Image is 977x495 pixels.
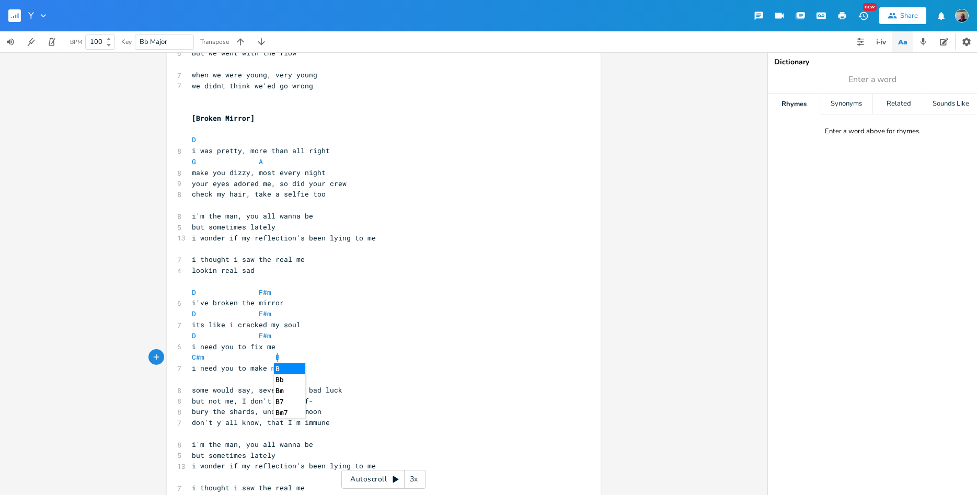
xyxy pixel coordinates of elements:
span: some would say, seven years bad luck [192,385,342,395]
button: Share [879,7,926,24]
li: Bm [274,385,305,396]
div: Transpose [200,39,229,45]
span: D [192,309,196,318]
li: Bb [274,374,305,385]
span: But we went with the flow [192,48,296,57]
div: Share [900,11,918,20]
span: D [192,287,196,297]
span: i was pretty, more than all right [192,146,330,155]
span: F#m [259,331,271,340]
span: Enter a word [848,74,896,86]
div: BPM [70,39,82,45]
span: F#m [259,309,271,318]
li: B [274,363,305,374]
span: check my hair, take a selfie too [192,189,326,199]
span: i'm the man, you all wanna be [192,211,313,221]
div: Related [873,94,925,114]
button: New [853,6,873,25]
span: its like i cracked my soul [192,320,301,329]
span: F#m [259,287,271,297]
div: Enter a word above for rhymes. [825,127,921,136]
img: Keith Dalton [955,9,969,22]
span: i need you to make me whole [192,363,305,373]
div: Synonyms [820,94,872,114]
div: Autoscroll [341,470,426,489]
span: lookin real sad [192,266,255,275]
span: C#m [192,352,204,362]
span: bury the shards, under the moon [192,407,321,416]
div: Dictionary [774,59,971,66]
span: A [259,157,263,166]
span: B [275,352,280,362]
span: i thought i saw the real me [192,255,305,264]
span: [Broken Mirror] [192,113,255,123]
span: i thought i saw the real me [192,483,305,492]
div: Key [121,39,132,45]
span: D [192,135,196,144]
li: Bm7 [274,407,305,418]
div: New [863,3,877,11]
span: make you dizzy, most every night [192,168,326,177]
span: i wonder if my reflection's been lying to me [192,461,376,470]
span: G [192,157,196,166]
span: i've broken the mirror [192,298,284,307]
span: but not me, I don't give a f- [192,396,313,406]
span: D [192,331,196,340]
span: Y [28,11,34,20]
span: i wonder if my reflection's been lying to me [192,233,376,243]
div: Rhymes [768,94,820,114]
div: Sounds Like [925,94,977,114]
span: when we were young, very young [192,70,317,79]
span: i need you to fix me [192,342,275,351]
span: Bb Major [140,37,167,47]
li: B7 [274,396,305,407]
span: we didnt think we'ed go wrong [192,81,313,90]
div: 3x [405,470,423,489]
span: don't y'all know, that I'm immune [192,418,330,427]
span: your eyes adored me, so did your crew [192,179,347,188]
span: but sometimes lately [192,451,275,460]
span: but sometimes lately [192,222,275,232]
span: i'm the man, you all wanna be [192,440,313,449]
